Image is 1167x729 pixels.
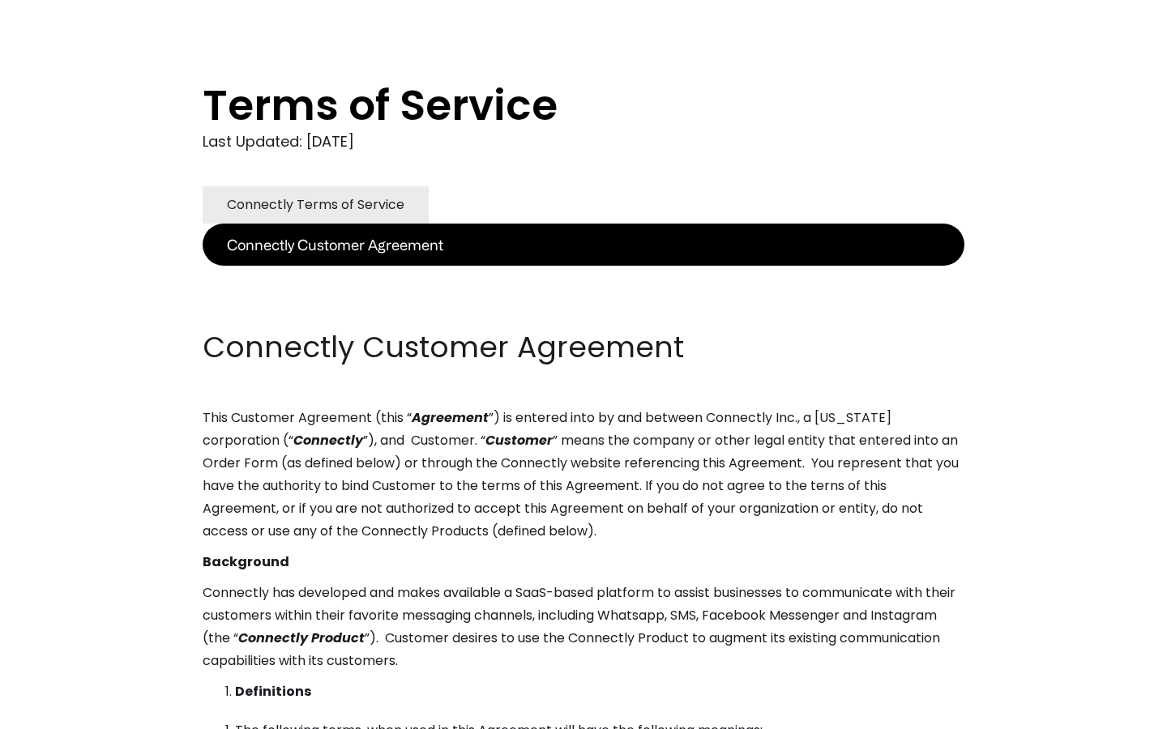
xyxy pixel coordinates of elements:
[412,408,489,427] em: Agreement
[235,682,311,701] strong: Definitions
[203,552,289,571] strong: Background
[227,233,443,256] div: Connectly Customer Agreement
[203,327,964,368] h2: Connectly Customer Agreement
[203,296,964,319] p: ‍
[203,81,900,130] h1: Terms of Service
[485,431,553,450] em: Customer
[203,130,964,154] div: Last Updated: [DATE]
[238,629,365,647] em: Connectly Product
[16,699,97,723] aside: Language selected: English
[203,266,964,288] p: ‍
[203,407,964,543] p: This Customer Agreement (this “ ”) is entered into by and between Connectly Inc., a [US_STATE] co...
[203,582,964,672] p: Connectly has developed and makes available a SaaS-based platform to assist businesses to communi...
[293,431,363,450] em: Connectly
[32,701,97,723] ul: Language list
[227,194,404,216] div: Connectly Terms of Service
